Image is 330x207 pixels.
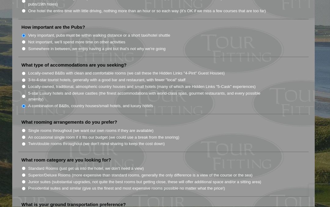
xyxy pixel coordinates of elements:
[28,179,261,185] label: Junior suites (substantial upgrades, not quite the best rooms but getting close, these will offer...
[28,186,225,192] label: Presidential suites and similar (give us the finest and most expensive rooms possible no matter w...
[21,119,117,125] label: What rooming arrangements do you prefer?
[21,62,127,68] label: What type of accommodations are you seeking?
[28,8,266,14] label: One hotel the entire time with little driving, nothing more than an hour or so each way (it’s OK ...
[28,103,153,109] label: A combination of B&Bs, country houses/small hotels, and luxury hotels
[28,84,256,90] label: Locally-owned, traditional, atmospheric country houses and small hotels (many of which are Hidden...
[28,141,165,147] label: Twin/double rooms throughout (we don't mind sharing to keep the cost down)
[28,166,144,172] label: Standard Rooms (just get us into the hotel, we don't need a view)
[28,39,125,45] label: Not important, we'll spend more time on other activities
[28,172,252,179] label: Superior/Deluxe Rooms (more expensive than standard rooms, generally the only difference is a vie...
[28,128,153,134] label: Single rooms throughout (we want our own rooms if they are available)
[28,71,225,77] label: Locally-owned B&Bs with clean and comfortable rooms (we call these the Hidden Links "4-Pint" Gues...
[28,46,166,52] label: Somewhere in between, we enjoy having a pint but that's not why we're going
[21,157,111,163] label: What room category are you looking for?
[28,91,274,103] label: 5-star Luxury hotels and deluxe castles (the finest accommodations with world-class spas, gourmet...
[28,33,170,39] label: Very important, pubs must be within walking distance or a short taxi/hotel shuttle
[28,77,185,83] label: 3-to-4-star tourist hotels, generally with a good bar and restaurant, with fewer "local" staff
[21,24,85,31] label: How important are the Pubs?
[28,135,179,141] label: An occasional single room if it fits our budget (we could use a break from the snoring)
